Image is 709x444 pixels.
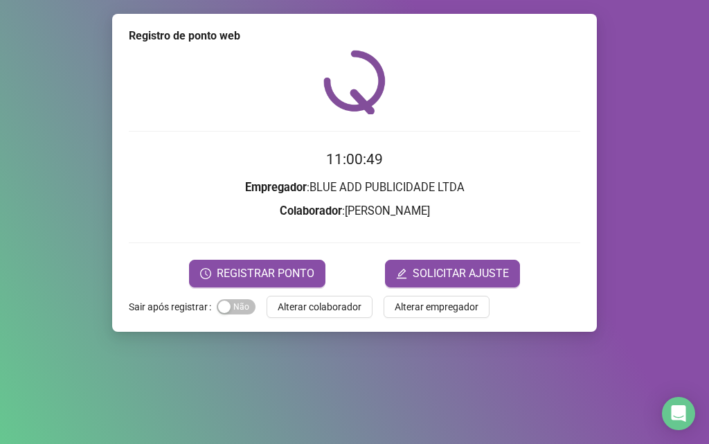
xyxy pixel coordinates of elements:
label: Sair após registrar [129,296,217,318]
div: Registro de ponto web [129,28,580,44]
button: editSOLICITAR AJUSTE [385,260,520,287]
button: REGISTRAR PONTO [189,260,325,287]
span: Alterar colaborador [278,299,361,314]
strong: Empregador [245,181,307,194]
button: Alterar empregador [384,296,490,318]
span: Alterar empregador [395,299,478,314]
h3: : BLUE ADD PUBLICIDADE LTDA [129,179,580,197]
img: QRPoint [323,50,386,114]
span: clock-circle [200,268,211,279]
span: edit [396,268,407,279]
time: 11:00:49 [326,151,383,168]
span: REGISTRAR PONTO [217,265,314,282]
strong: Colaborador [280,204,342,217]
h3: : [PERSON_NAME] [129,202,580,220]
div: Open Intercom Messenger [662,397,695,430]
button: Alterar colaborador [267,296,373,318]
span: SOLICITAR AJUSTE [413,265,509,282]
